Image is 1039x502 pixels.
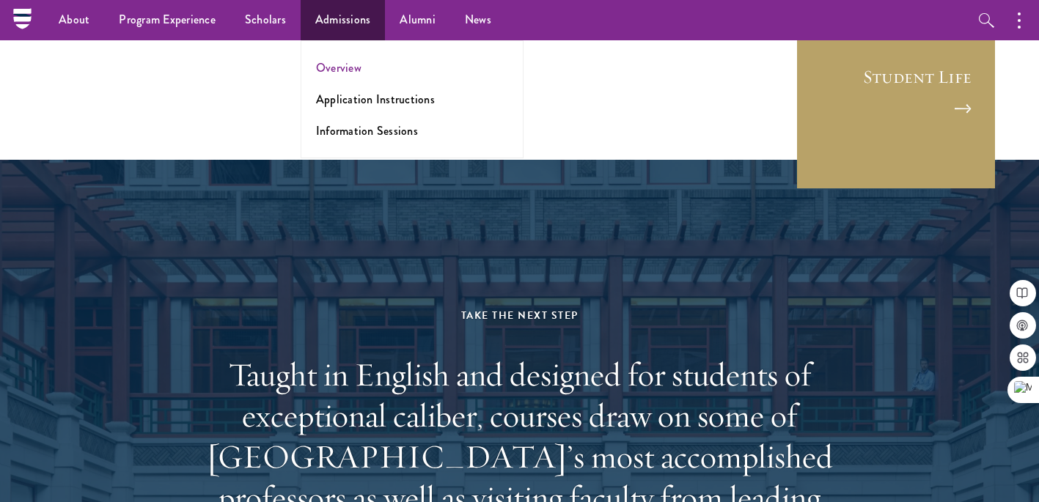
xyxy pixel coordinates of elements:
[316,59,361,76] a: Overview
[316,122,418,139] a: Information Sessions
[179,306,861,325] div: Take the Next Step
[316,91,435,108] a: Application Instructions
